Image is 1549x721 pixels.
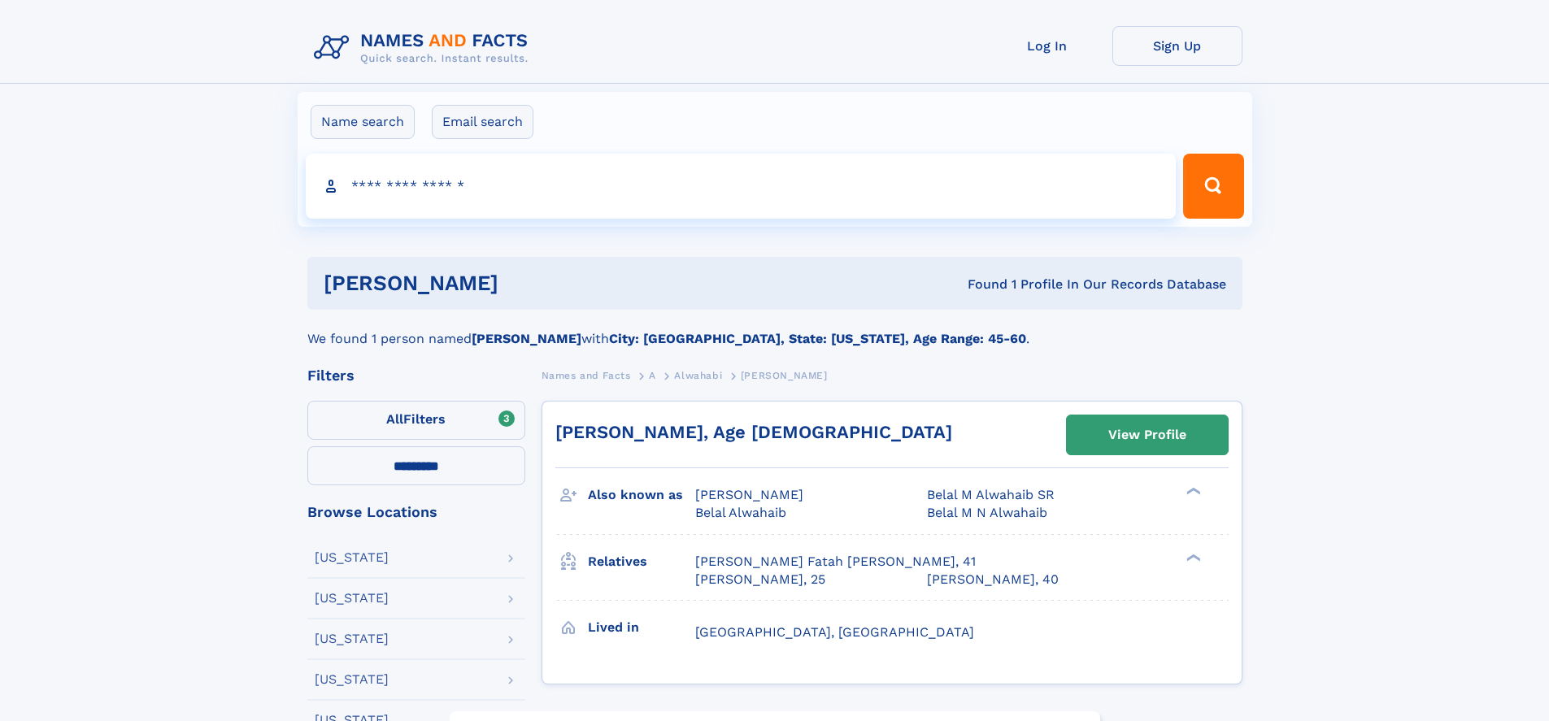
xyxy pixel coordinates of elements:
[588,548,695,575] h3: Relatives
[307,310,1242,349] div: We found 1 person named with .
[555,422,952,442] a: [PERSON_NAME], Age [DEMOGRAPHIC_DATA]
[695,487,803,502] span: [PERSON_NAME]
[588,614,695,641] h3: Lived in
[927,505,1047,520] span: Belal M N Alwahaib
[588,481,695,509] h3: Also known as
[315,551,389,564] div: [US_STATE]
[1183,154,1243,219] button: Search Button
[1108,416,1186,454] div: View Profile
[1112,26,1242,66] a: Sign Up
[386,411,403,427] span: All
[609,331,1026,346] b: City: [GEOGRAPHIC_DATA], State: [US_STATE], Age Range: 45-60
[733,276,1226,293] div: Found 1 Profile In Our Records Database
[1067,415,1228,454] a: View Profile
[306,154,1177,219] input: search input
[695,571,825,589] a: [PERSON_NAME], 25
[307,505,525,519] div: Browse Locations
[695,505,786,520] span: Belal Alwahaib
[311,105,415,139] label: Name search
[324,273,733,293] h1: [PERSON_NAME]
[1182,486,1202,497] div: ❯
[315,673,389,686] div: [US_STATE]
[307,368,525,383] div: Filters
[695,553,976,571] a: [PERSON_NAME] Fatah [PERSON_NAME], 41
[307,401,525,440] label: Filters
[649,370,656,381] span: A
[674,365,722,385] a: Alwahabi
[982,26,1112,66] a: Log In
[674,370,722,381] span: Alwahabi
[542,365,631,385] a: Names and Facts
[432,105,533,139] label: Email search
[315,632,389,645] div: [US_STATE]
[649,365,656,385] a: A
[695,624,974,640] span: [GEOGRAPHIC_DATA], [GEOGRAPHIC_DATA]
[315,592,389,605] div: [US_STATE]
[1182,552,1202,562] div: ❯
[927,487,1055,502] span: Belal M Alwahaib SR
[307,26,542,70] img: Logo Names and Facts
[927,571,1059,589] a: [PERSON_NAME], 40
[472,331,581,346] b: [PERSON_NAME]
[741,370,828,381] span: [PERSON_NAME]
